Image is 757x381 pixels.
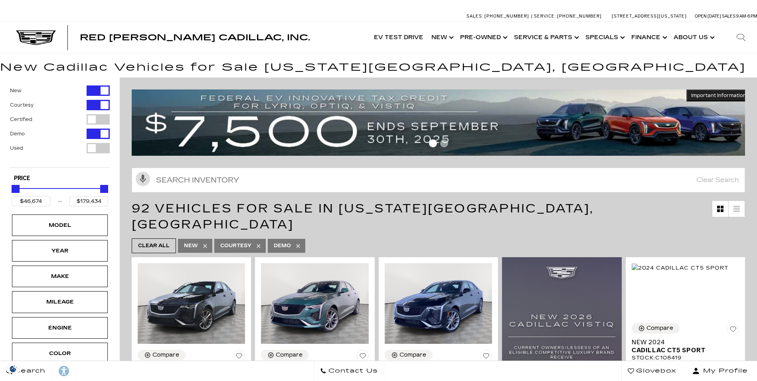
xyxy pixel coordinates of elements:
button: Compare Vehicle [385,350,433,360]
div: Compare [646,325,673,332]
span: Cadillac CT5 Sport [632,346,733,354]
svg: Click to toggle on voice search [136,172,150,186]
div: Compare [276,351,302,359]
span: Go to slide 2 [440,139,448,147]
h5: Price [14,175,106,182]
span: New 2024 [632,338,733,346]
span: Sales: [722,14,736,19]
a: Sales: [PHONE_NUMBER] [466,14,531,18]
div: ColorColor [12,343,108,364]
label: Certified [10,115,32,123]
div: ModelModel [12,214,108,236]
span: [PHONE_NUMBER] [557,14,602,19]
input: Maximum [69,196,108,206]
div: Model [40,221,80,230]
div: Make [40,272,80,281]
div: Minimum Price [12,185,20,193]
div: MakeMake [12,266,108,287]
div: Color [40,349,80,358]
span: Glovebox [634,365,676,377]
span: Search [12,365,45,377]
section: Click to Open Cookie Consent Modal [4,365,22,373]
span: Open [DATE] [695,14,721,19]
button: Save Vehicle [233,350,245,365]
a: EV Test Drive [370,22,427,54]
a: Finance [627,22,670,54]
div: YearYear [12,240,108,262]
span: 92 Vehicles for Sale in [US_STATE][GEOGRAPHIC_DATA], [GEOGRAPHIC_DATA] [132,201,594,232]
a: Glovebox [621,361,683,381]
span: Red [PERSON_NAME] Cadillac, Inc. [80,33,310,42]
img: 2024 Cadillac CT4 Sport [385,263,492,344]
input: Minimum [12,196,50,206]
span: Contact Us [326,365,378,377]
img: 2025 Cadillac CT4 Sport [261,263,368,344]
img: 2024 Cadillac CT5 Sport [632,264,729,272]
input: Search Inventory [132,168,745,192]
button: Open user profile menu [683,361,757,381]
a: Contact Us [314,361,384,381]
a: New [427,22,456,54]
span: [PHONE_NUMBER] [484,14,529,19]
div: Filter by Vehicle Type [10,85,110,167]
a: Service & Parts [510,22,581,54]
label: New [10,87,22,95]
span: 9 AM-6 PM [736,14,757,19]
div: Maximum Price [100,185,108,193]
span: Go to slide 1 [429,139,437,147]
label: Demo [10,130,25,138]
button: Important Information [686,89,751,101]
div: Engine [40,323,80,332]
img: Cadillac Dark Logo with Cadillac White Text [16,30,56,46]
div: Compare [152,351,179,359]
span: Courtesy [220,241,251,251]
div: Stock : C108419 [632,354,739,361]
button: Compare Vehicle [632,323,680,333]
div: Compare [399,351,426,359]
a: Pre-Owned [456,22,510,54]
button: Save Vehicle [727,323,739,338]
a: Specials [581,22,627,54]
span: Important Information [691,92,746,99]
a: Red [PERSON_NAME] Cadillac, Inc. [80,34,310,42]
img: 2024 Cadillac CT4 Sport [138,263,245,344]
span: Service: [534,14,556,19]
span: Sales: [466,14,483,19]
a: [STREET_ADDRESS][US_STATE] [612,14,687,19]
label: Used [10,144,23,152]
div: MileageMileage [12,291,108,313]
label: Courtesy [10,101,34,109]
button: Compare Vehicle [138,350,186,360]
a: Service: [PHONE_NUMBER] [531,14,604,18]
button: Compare Vehicle [261,350,309,360]
div: Year [40,246,80,255]
span: My Profile [700,365,748,377]
span: New [184,241,198,251]
button: Save Vehicle [357,350,369,365]
span: Demo [274,241,291,251]
img: Opt-Out Icon [4,365,22,373]
img: vrp-tax-ending-august-version [132,89,751,156]
div: Mileage [40,298,80,306]
span: Clear All [138,241,170,251]
a: About Us [670,22,717,54]
div: EngineEngine [12,317,108,339]
button: Save Vehicle [480,350,492,365]
div: Price [12,182,108,206]
a: New 2024Cadillac CT5 Sport [632,338,739,354]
